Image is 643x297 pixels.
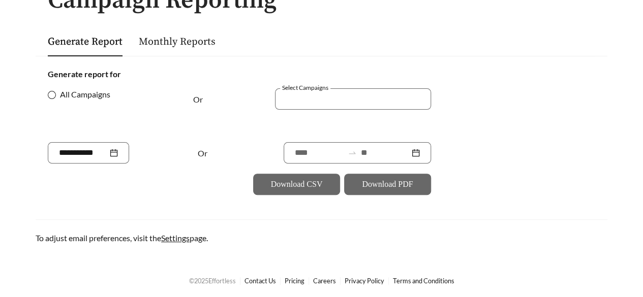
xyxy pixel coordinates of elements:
a: Privacy Policy [345,277,384,285]
strong: Generate report for [48,69,121,79]
a: Generate Report [48,36,123,48]
span: to [348,148,357,157]
button: Download PDF [344,174,431,195]
a: Monthly Reports [139,36,216,48]
button: Download CSV [253,174,340,195]
a: Careers [313,277,336,285]
span: To adjust email preferences, visit the page. [36,233,208,243]
a: Terms and Conditions [393,277,454,285]
span: All Campaigns [56,88,114,101]
span: © 2025 Effortless [189,277,236,285]
a: Settings [161,233,190,243]
a: Contact Us [244,277,276,285]
span: Or [198,148,207,158]
span: swap-right [348,148,357,157]
a: Pricing [285,277,304,285]
span: Or [193,94,203,104]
